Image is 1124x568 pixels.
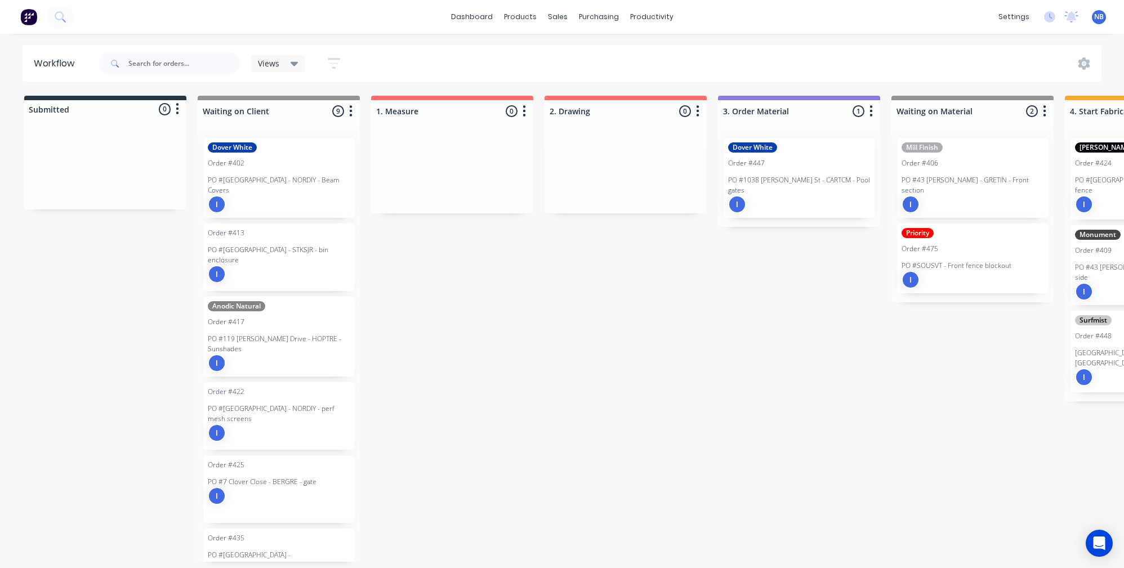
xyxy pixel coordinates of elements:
[208,245,350,265] p: PO #[GEOGRAPHIC_DATA] - STKSJR - bin enclosure
[498,8,542,25] div: products
[208,354,226,372] div: I
[573,8,625,25] div: purchasing
[208,317,244,327] div: Order #417
[208,265,226,283] div: I
[203,223,354,291] div: Order #413PO #[GEOGRAPHIC_DATA] - STKSJR - bin enclosureI
[208,404,350,424] p: PO #[GEOGRAPHIC_DATA] - NORDIY - perf mesh screens
[902,228,934,238] div: Priority
[208,228,244,238] div: Order #413
[258,57,279,69] span: Views
[724,138,875,218] div: Dover WhiteOrder #447PO #1038 [PERSON_NAME] St - CARTCM - Pool gatesI
[208,460,244,470] div: Order #425
[902,158,938,168] div: Order #406
[902,195,920,213] div: I
[993,8,1035,25] div: settings
[897,223,1048,293] div: PriorityOrder #475PO #SOUSVT - Front fence blockoutI
[1075,245,1112,256] div: Order #409
[728,142,777,153] div: Dover White
[1075,195,1093,213] div: I
[728,158,765,168] div: Order #447
[625,8,679,25] div: productivity
[728,195,746,213] div: I
[445,8,498,25] a: dashboard
[203,138,354,218] div: Dover WhiteOrder #402PO #[GEOGRAPHIC_DATA] - NORDIY - Beam CoversI
[208,477,316,487] p: PO #7 Clover Close - BERGRE - gate
[897,138,1048,218] div: Mill FinishOrder #406PO #43 [PERSON_NAME] - GRETIN - Front sectionI
[728,175,870,195] p: PO #1038 [PERSON_NAME] St - CARTCM - Pool gates
[1075,315,1112,325] div: Surfmist
[1075,283,1093,301] div: I
[902,244,938,254] div: Order #475
[902,261,1011,271] p: PO #SOUSVT - Front fence blockout
[208,533,244,543] div: Order #435
[1075,331,1112,341] div: Order #448
[208,158,244,168] div: Order #402
[208,387,244,397] div: Order #422
[1086,530,1113,557] div: Open Intercom Messenger
[1075,230,1121,240] div: Monument
[203,297,354,377] div: Anodic NaturalOrder #417PO #119 [PERSON_NAME] Drive - HOPTRE - SunshadesI
[203,455,354,523] div: Order #425PO #7 Clover Close - BERGRE - gateI
[208,301,265,311] div: Anodic Natural
[20,8,37,25] img: Factory
[1075,158,1112,168] div: Order #424
[208,487,226,505] div: I
[34,57,80,70] div: Workflow
[542,8,573,25] div: sales
[203,382,354,450] div: Order #422PO #[GEOGRAPHIC_DATA] - NORDIY - perf mesh screensI
[902,271,920,289] div: I
[128,52,240,75] input: Search for orders...
[902,175,1043,195] p: PO #43 [PERSON_NAME] - GRETIN - Front section
[902,142,943,153] div: Mill Finish
[1094,12,1104,22] span: NB
[208,334,350,354] p: PO #119 [PERSON_NAME] Drive - HOPTRE - Sunshades
[1075,368,1093,386] div: I
[208,175,350,195] p: PO #[GEOGRAPHIC_DATA] - NORDIY - Beam Covers
[208,195,226,213] div: I
[208,142,257,153] div: Dover White
[208,424,226,442] div: I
